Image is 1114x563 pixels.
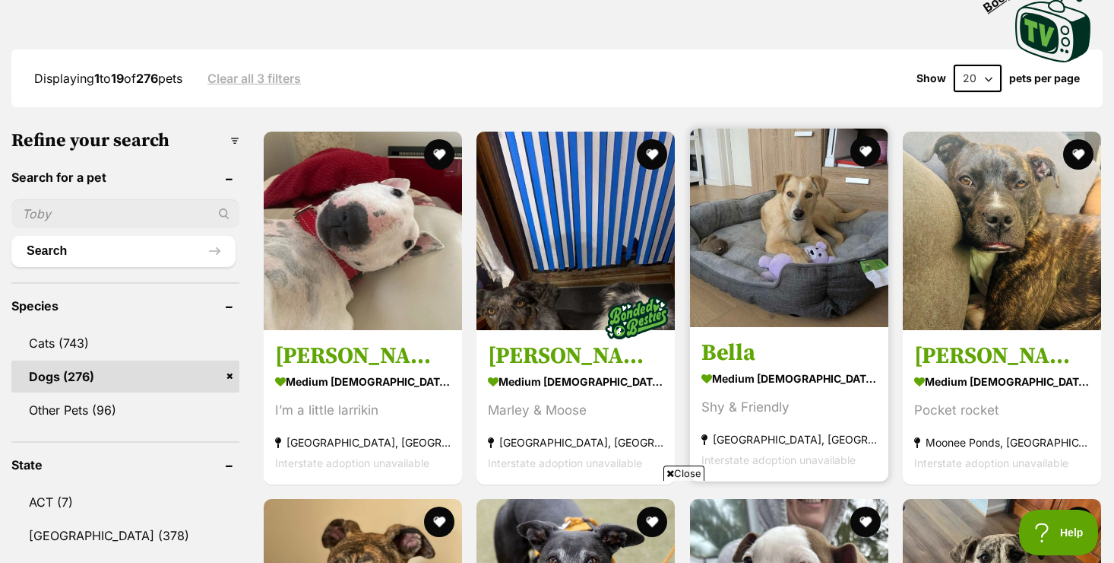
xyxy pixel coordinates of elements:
[701,397,877,418] div: Shy & Friendly
[11,520,239,552] a: [GEOGRAPHIC_DATA] (378)
[264,132,462,330] img: Luna - Bull Terrier (Miniature) Dog
[914,371,1090,393] strong: medium [DEMOGRAPHIC_DATA] Dog
[916,72,946,84] span: Show
[903,330,1101,485] a: [PERSON_NAME] medium [DEMOGRAPHIC_DATA] Dog Pocket rocket Moonee Ponds, [GEOGRAPHIC_DATA] Interst...
[914,432,1090,453] strong: Moonee Ponds, [GEOGRAPHIC_DATA]
[914,456,1068,469] span: Interstate adoption unavailable
[11,394,239,426] a: Other Pets (96)
[11,130,239,151] h3: Refine your search
[11,199,239,228] input: Toby
[11,236,236,266] button: Search
[690,129,888,327] img: Bella - Border Collie Dog
[488,456,642,469] span: Interstate adoption unavailable
[701,339,877,367] h3: Bella
[488,371,663,393] strong: medium [DEMOGRAPHIC_DATA] Dog
[914,400,1090,421] div: Pocket rocket
[11,361,239,393] a: Dogs (276)
[111,71,124,86] strong: 19
[11,486,239,518] a: ACT (7)
[903,132,1101,330] img: Daisy Haliwell - Bull Arab Dog
[600,280,676,356] img: bonded besties
[488,432,663,453] strong: [GEOGRAPHIC_DATA], [GEOGRAPHIC_DATA]
[275,342,451,371] h3: [PERSON_NAME]
[94,71,100,86] strong: 1
[188,487,926,555] iframe: Advertisement
[275,371,451,393] strong: medium [DEMOGRAPHIC_DATA] Dog
[638,139,668,170] button: favourite
[424,139,454,170] button: favourite
[476,132,675,330] img: Marley - Border Collie x Mixed breed Dog
[488,400,663,421] div: Marley & Moose
[11,170,239,184] header: Search for a pet
[663,466,704,481] span: Close
[701,429,877,450] strong: [GEOGRAPHIC_DATA], [GEOGRAPHIC_DATA]
[136,71,158,86] strong: 276
[275,400,451,421] div: I’m a little larrikin
[690,327,888,482] a: Bella medium [DEMOGRAPHIC_DATA] Dog Shy & Friendly [GEOGRAPHIC_DATA], [GEOGRAPHIC_DATA] Interstat...
[275,456,429,469] span: Interstate adoption unavailable
[1019,510,1099,555] iframe: Help Scout Beacon - Open
[11,327,239,359] a: Cats (743)
[207,72,301,85] a: Clear all 3 filters
[914,342,1090,371] h3: [PERSON_NAME]
[1009,72,1080,84] label: pets per page
[11,458,239,472] header: State
[476,330,675,485] a: [PERSON_NAME] medium [DEMOGRAPHIC_DATA] Dog Marley & Moose [GEOGRAPHIC_DATA], [GEOGRAPHIC_DATA] I...
[850,136,881,167] button: favourite
[11,299,239,313] header: Species
[264,330,462,485] a: [PERSON_NAME] medium [DEMOGRAPHIC_DATA] Dog I’m a little larrikin [GEOGRAPHIC_DATA], [GEOGRAPHIC_...
[275,432,451,453] strong: [GEOGRAPHIC_DATA], [GEOGRAPHIC_DATA]
[701,453,856,466] span: Interstate adoption unavailable
[34,71,182,86] span: Displaying to of pets
[488,342,663,371] h3: [PERSON_NAME]
[701,367,877,390] strong: medium [DEMOGRAPHIC_DATA] Dog
[1063,507,1093,537] button: favourite
[1063,139,1093,170] button: favourite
